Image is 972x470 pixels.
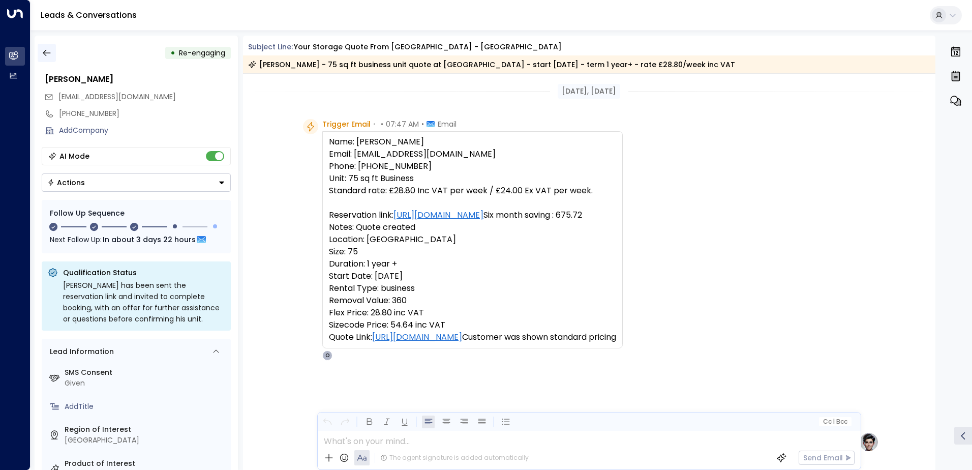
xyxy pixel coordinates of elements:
div: Your storage quote from [GEOGRAPHIC_DATA] - [GEOGRAPHIC_DATA] [294,42,562,52]
pre: Name: [PERSON_NAME] Email: [EMAIL_ADDRESS][DOMAIN_NAME] Phone: [PHONE_NUMBER] Unit: 75 sq ft Busi... [329,136,616,343]
div: [DATE], [DATE] [558,84,620,99]
img: profile-logo.png [859,432,879,452]
div: Next Follow Up: [50,234,223,245]
div: The agent signature is added automatically [380,453,529,462]
label: SMS Consent [65,367,227,378]
span: • [381,119,383,129]
label: Product of Interest [65,458,227,469]
div: • [170,44,175,62]
button: Redo [339,416,351,428]
div: Button group with a nested menu [42,173,231,192]
div: O [322,350,332,361]
span: 07:47 AM [386,119,419,129]
p: Qualification Status [63,268,225,278]
a: Leads & Conversations [41,9,137,21]
span: • [421,119,424,129]
div: Lead Information [46,346,114,357]
div: AddCompany [59,125,231,136]
span: Trigger Email [322,119,371,129]
label: Region of Interest [65,424,227,435]
div: AI Mode [59,151,89,161]
span: finnhowell5@yahoo.com [58,92,176,102]
span: Meeting Follow Up [179,48,225,58]
span: Email [438,119,457,129]
div: Actions [47,178,85,187]
button: Undo [321,416,333,428]
button: Cc|Bcc [818,417,851,427]
span: Subject Line: [248,42,293,52]
div: [PERSON_NAME] [45,73,231,85]
div: [GEOGRAPHIC_DATA] [65,435,227,446]
span: [EMAIL_ADDRESS][DOMAIN_NAME] [58,92,176,102]
a: [URL][DOMAIN_NAME] [393,209,483,221]
div: [PERSON_NAME] has been sent the reservation link and invited to complete booking, with an offer f... [63,280,225,325]
span: | [833,418,835,425]
div: AddTitle [65,401,227,412]
div: Follow Up Sequence [50,208,223,219]
div: Given [65,378,227,389]
a: [URL][DOMAIN_NAME] [372,331,462,343]
button: Actions [42,173,231,192]
span: Cc Bcc [823,418,847,425]
span: • [373,119,376,129]
div: [PERSON_NAME] - 75 sq ft business unit quote at [GEOGRAPHIC_DATA] - start [DATE] - term 1 year+ -... [248,60,735,70]
div: [PHONE_NUMBER] [59,108,231,119]
span: In about 3 days 22 hours [103,234,196,245]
